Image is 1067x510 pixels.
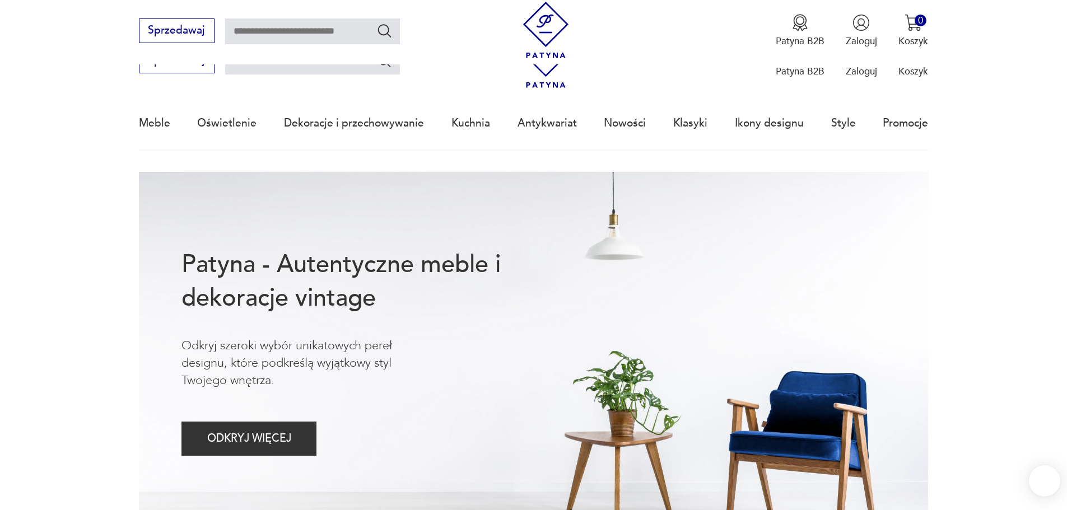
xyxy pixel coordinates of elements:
[181,435,316,444] a: ODKRYJ WIĘCEJ
[139,27,215,36] a: Sprzedawaj
[518,2,574,58] img: Patyna - sklep z meblami i dekoracjami vintage
[197,97,257,149] a: Oświetlenie
[776,35,824,48] p: Patyna B2B
[518,97,577,149] a: Antykwariat
[139,57,215,66] a: Sprzedawaj
[852,14,870,31] img: Ikonka użytkownika
[451,97,490,149] a: Kuchnia
[735,97,804,149] a: Ikony designu
[604,97,646,149] a: Nowości
[883,97,928,149] a: Promocje
[139,18,215,43] button: Sprzedawaj
[181,337,437,390] p: Odkryj szeroki wybór unikatowych pereł designu, które podkreślą wyjątkowy styl Twojego wnętrza.
[905,14,922,31] img: Ikona koszyka
[846,65,877,78] p: Zaloguj
[376,53,393,69] button: Szukaj
[898,35,928,48] p: Koszyk
[181,248,544,315] h1: Patyna - Autentyczne meble i dekoracje vintage
[791,14,809,31] img: Ikona medalu
[915,15,926,26] div: 0
[898,14,928,48] button: 0Koszyk
[376,22,393,39] button: Szukaj
[776,14,824,48] a: Ikona medaluPatyna B2B
[831,97,856,149] a: Style
[284,97,424,149] a: Dekoracje i przechowywanie
[181,422,316,456] button: ODKRYJ WIĘCEJ
[139,97,170,149] a: Meble
[846,35,877,48] p: Zaloguj
[1029,465,1060,497] iframe: Smartsupp widget button
[898,65,928,78] p: Koszyk
[776,65,824,78] p: Patyna B2B
[776,14,824,48] button: Patyna B2B
[673,97,707,149] a: Klasyki
[846,14,877,48] button: Zaloguj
